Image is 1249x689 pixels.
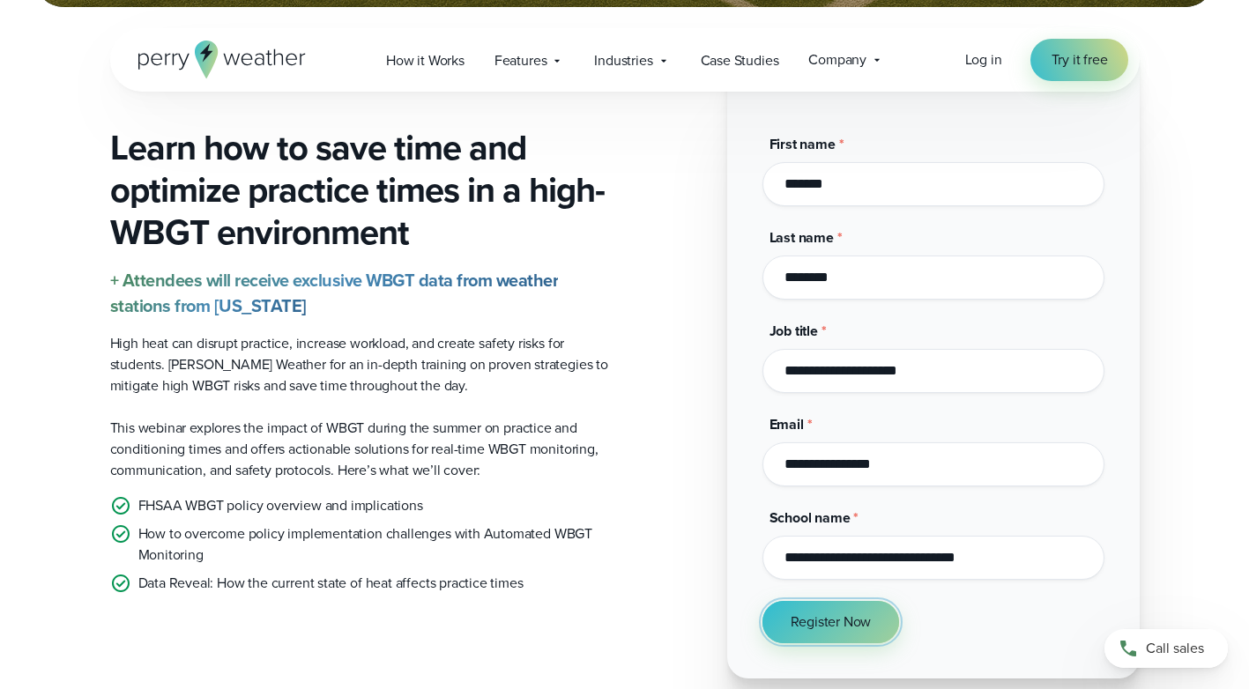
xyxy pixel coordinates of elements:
a: Case Studies [686,42,794,78]
p: FHSAA WBGT policy overview and implications [138,495,423,516]
span: First name [769,134,836,154]
a: Call sales [1104,629,1228,668]
button: Register Now [762,601,900,643]
span: Case Studies [701,50,779,71]
p: Data Reveal: How the current state of heat affects practice times [138,573,524,594]
a: How it Works [371,42,480,78]
p: How to overcome policy implementation challenges with Automated WBGT Monitoring [138,523,611,566]
h3: Learn how to save time and optimize practice times in a high-WBGT environment [110,127,611,254]
span: Last name [769,227,834,248]
span: Industries [594,50,652,71]
span: Job title [769,321,818,341]
span: Register Now [791,611,872,633]
span: Features [494,50,547,71]
span: Try it free [1052,49,1108,70]
p: High heat can disrupt practice, increase workload, and create safety risks for students. [PERSON_... [110,333,611,396]
a: Log in [965,49,1002,70]
span: School name [769,507,851,528]
span: Call sales [1146,638,1204,659]
span: Company [808,49,866,70]
span: Log in [965,49,1002,70]
span: Email [769,414,804,434]
span: How it Works [386,50,465,71]
p: This webinar explores the impact of WBGT during the summer on practice and conditioning times and... [110,418,611,481]
strong: + Attendees will receive exclusive WBGT data from weather stations from [US_STATE] [110,267,559,319]
a: Try it free [1030,39,1129,81]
